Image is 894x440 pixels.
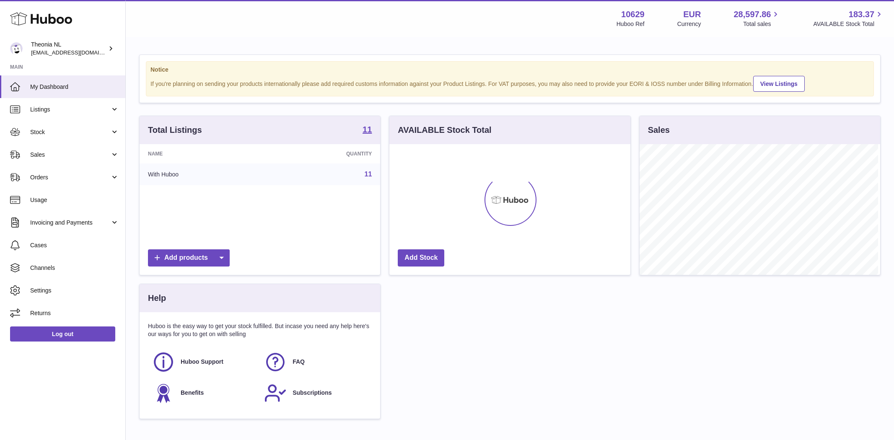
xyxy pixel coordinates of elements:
th: Quantity [267,144,380,163]
span: Huboo Support [181,358,223,366]
strong: EUR [683,9,701,20]
a: FAQ [264,351,368,373]
span: Settings [30,287,119,295]
strong: 11 [363,125,372,134]
span: 183.37 [849,9,874,20]
a: 11 [365,171,372,178]
a: Benefits [152,382,256,404]
div: Huboo Ref [617,20,645,28]
span: 28,597.86 [733,9,771,20]
span: FAQ [293,358,305,366]
div: Theonia NL [31,41,106,57]
span: Subscriptions [293,389,332,397]
a: Huboo Support [152,351,256,373]
span: Orders [30,173,110,181]
h3: Help [148,292,166,304]
span: Returns [30,309,119,317]
span: Total sales [743,20,780,28]
img: internalAdmin-10629@internal.huboo.com [10,42,23,55]
div: Currency [677,20,701,28]
a: View Listings [753,76,805,92]
span: Cases [30,241,119,249]
a: Subscriptions [264,382,368,404]
h3: AVAILABLE Stock Total [398,124,491,136]
h3: Sales [648,124,670,136]
strong: Notice [150,66,869,74]
span: [EMAIL_ADDRESS][DOMAIN_NAME] [31,49,123,56]
a: Add products [148,249,230,267]
span: AVAILABLE Stock Total [813,20,884,28]
h3: Total Listings [148,124,202,136]
span: Stock [30,128,110,136]
a: 183.37 AVAILABLE Stock Total [813,9,884,28]
th: Name [140,144,267,163]
td: With Huboo [140,163,267,185]
span: Listings [30,106,110,114]
span: Channels [30,264,119,272]
a: 28,597.86 Total sales [733,9,780,28]
span: Invoicing and Payments [30,219,110,227]
span: Sales [30,151,110,159]
div: If you're planning on sending your products internationally please add required customs informati... [150,75,869,92]
p: Huboo is the easy way to get your stock fulfilled. But incase you need any help here's our ways f... [148,322,372,338]
span: Benefits [181,389,204,397]
a: Log out [10,326,115,342]
a: Add Stock [398,249,444,267]
span: My Dashboard [30,83,119,91]
span: Usage [30,196,119,204]
strong: 10629 [621,9,645,20]
a: 11 [363,125,372,135]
